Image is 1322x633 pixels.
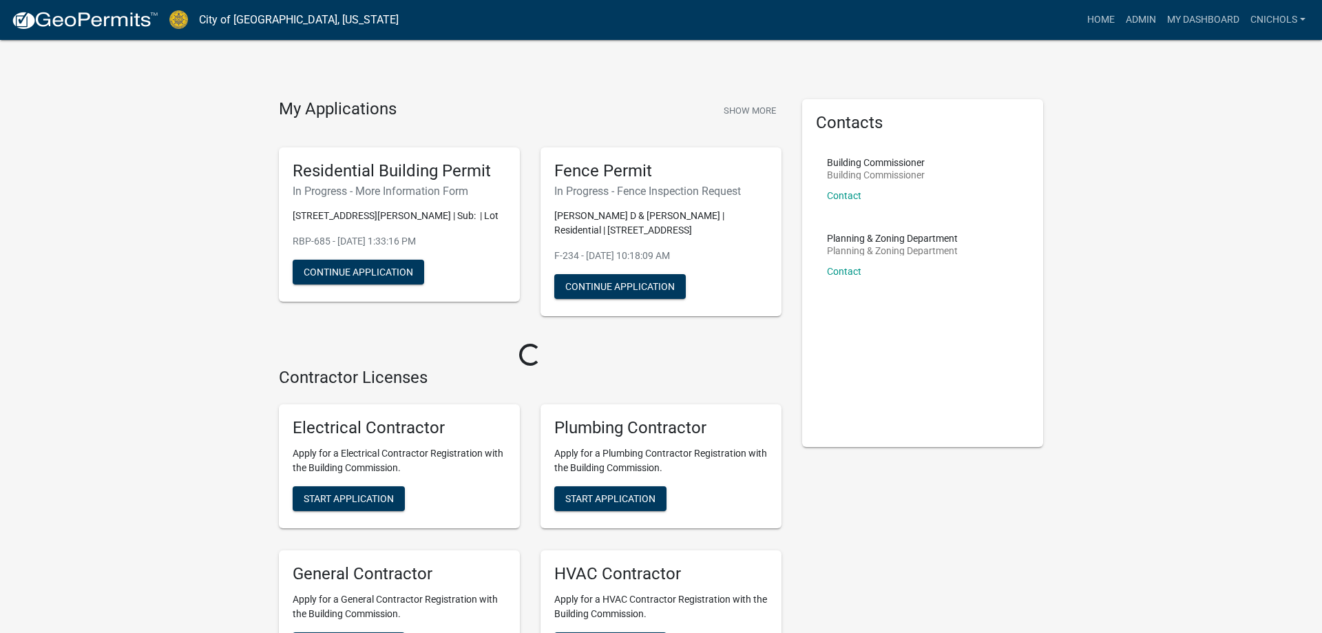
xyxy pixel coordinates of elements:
[565,493,655,504] span: Start Application
[1162,7,1245,33] a: My Dashboard
[816,113,1029,133] h5: Contacts
[827,190,861,201] a: Contact
[1120,7,1162,33] a: Admin
[554,161,768,181] h5: Fence Permit
[827,246,958,256] p: Planning & Zoning Department
[1245,7,1311,33] a: cnichols
[293,234,506,249] p: RBP-685 - [DATE] 1:33:16 PM
[554,418,768,438] h5: Plumbing Contractor
[554,446,768,475] p: Apply for a Plumbing Contractor Registration with the Building Commission.
[293,486,405,511] button: Start Application
[304,493,394,504] span: Start Application
[554,592,768,621] p: Apply for a HVAC Contractor Registration with the Building Commission.
[827,266,861,277] a: Contact
[554,486,667,511] button: Start Application
[718,99,781,122] button: Show More
[293,446,506,475] p: Apply for a Electrical Contractor Registration with the Building Commission.
[554,209,768,238] p: [PERSON_NAME] D & [PERSON_NAME] | Residential | [STREET_ADDRESS]
[554,185,768,198] h6: In Progress - Fence Inspection Request
[293,185,506,198] h6: In Progress - More Information Form
[293,161,506,181] h5: Residential Building Permit
[293,592,506,621] p: Apply for a General Contractor Registration with the Building Commission.
[169,10,188,29] img: City of Jeffersonville, Indiana
[827,170,925,180] p: Building Commissioner
[827,158,925,167] p: Building Commissioner
[199,8,399,32] a: City of [GEOGRAPHIC_DATA], [US_STATE]
[293,209,506,223] p: [STREET_ADDRESS][PERSON_NAME] | Sub: | Lot
[293,260,424,284] button: Continue Application
[554,564,768,584] h5: HVAC Contractor
[293,418,506,438] h5: Electrical Contractor
[827,234,958,243] p: Planning & Zoning Department
[293,564,506,584] h5: General Contractor
[554,274,686,299] button: Continue Application
[1082,7,1120,33] a: Home
[554,249,768,263] p: F-234 - [DATE] 10:18:09 AM
[279,99,397,120] h4: My Applications
[279,368,781,388] h4: Contractor Licenses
